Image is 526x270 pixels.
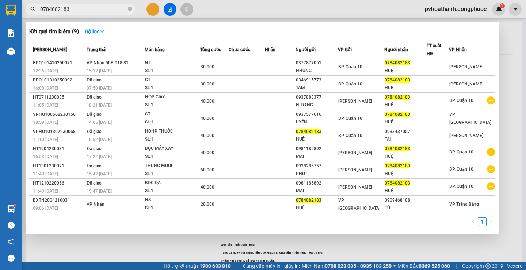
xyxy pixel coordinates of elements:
[145,179,200,187] div: BỌC QA
[145,153,200,161] div: SL: 1
[33,76,84,84] div: BPQ101310250092
[201,202,214,207] span: 20.000
[469,217,478,226] li: Previous Page
[33,68,58,73] span: 12:35 [DATE]
[85,28,104,34] strong: Bộ lọc
[385,136,426,143] div: TÀI
[385,170,426,178] div: HUỆ
[145,162,200,170] div: THÙNG MUỐI
[487,148,495,156] span: plus-circle
[487,182,495,190] span: plus-circle
[145,128,200,136] div: HOHP THUỐC
[33,206,58,211] span: 09:06 [DATE]
[79,26,110,37] button: Bộ lọcdown
[296,162,338,170] div: 0938285757
[33,94,84,101] div: HT0711230035
[40,5,126,13] input: Tìm tên, số ĐT hoặc mã đơn
[385,146,410,151] span: 0784082183
[30,7,35,12] span: search
[338,198,380,211] span: VP [GEOGRAPHIC_DATA]
[145,110,200,118] div: GT
[201,64,214,69] span: 30.000
[201,150,214,155] span: 40.000
[145,118,200,126] div: SL: 1
[33,111,84,118] div: VPHQ100508230156
[33,85,58,91] span: 16:08 [DATE]
[338,99,372,104] span: [PERSON_NAME]
[33,179,84,187] div: HT1210220056
[58,22,100,31] span: 01 Võ Văn Truyện, KP.1, Phường 2
[338,81,362,87] span: BP. Quận 10
[296,84,338,92] div: TÂM
[33,197,84,204] div: BXTN2004210031
[33,189,58,194] span: 11:49 [DATE]
[145,136,200,144] div: SL: 1
[87,154,112,159] span: 17:22 [DATE]
[58,12,98,21] span: Bến xe [GEOGRAPHIC_DATA]
[58,4,100,10] strong: ĐỒNG PHƯỚC
[385,204,426,212] div: TÚ
[145,145,200,153] div: BỌC MÁY XAY
[145,59,200,67] div: GT
[87,129,102,134] span: Đã giao
[385,153,426,160] div: HUỆ
[449,81,483,87] span: [PERSON_NAME]
[338,150,372,155] span: [PERSON_NAME]
[33,162,84,170] div: HT1301230071
[145,76,200,84] div: GT
[33,137,58,142] span: 11:10 [DATE]
[201,133,214,138] span: 40.000
[87,120,112,125] span: 14:05 [DATE]
[489,219,493,224] span: right
[2,53,45,57] span: In ngày:
[296,136,338,143] div: HUỆ
[296,67,338,75] div: NHUNG
[7,29,15,37] img: solution-icon
[229,47,250,52] span: Chưa cước
[87,189,112,194] span: 19:47 [DATE]
[469,217,478,226] button: left
[145,93,200,101] div: HỘP GIÀY
[145,67,200,75] div: SL: 1
[296,153,338,160] div: MAI
[449,202,479,207] span: VP Trảng Bàng
[29,28,79,35] h3: Kết quả tìm kiếm ( 9 )
[385,101,426,109] div: HUỆ
[296,145,338,153] div: 0981185892
[385,180,410,186] span: 0784082183
[385,187,426,195] div: HUỆ
[87,146,102,151] span: Đã giao
[265,47,275,52] span: Nhãn
[2,47,70,52] span: [PERSON_NAME]:
[449,47,467,52] span: VP Nhận
[478,218,486,226] a: 1
[427,43,441,56] span: TT xuất HĐ
[20,39,89,45] span: -----------------------------------------
[6,5,16,16] img: logo-vxr
[385,163,410,168] span: 0784082183
[296,76,338,84] div: 0346915773
[385,60,410,65] span: 0784082183
[385,118,426,126] div: HUỆ
[33,120,58,125] span: 18:59 [DATE]
[145,204,200,212] div: SL: 1
[296,204,338,212] div: HUỆ
[296,187,338,195] div: MAI
[487,217,495,226] li: Next Page
[87,103,112,108] span: 18:21 [DATE]
[385,95,410,100] span: 0784082183
[201,185,214,190] span: 40.000
[296,198,321,203] span: 0784082183
[296,94,338,101] div: 0937888377
[471,219,476,224] span: left
[87,47,106,52] span: Trạng thái
[296,101,338,109] div: HƯƠNG
[8,255,15,262] span: message
[145,187,200,195] div: SL: 1
[385,67,426,75] div: HUỆ
[449,167,473,172] span: BP. Quận 10
[385,112,410,117] span: 0784082183
[87,112,102,117] span: Đã giao
[449,184,473,189] span: BP. Quận 10
[385,77,410,83] span: 0784082183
